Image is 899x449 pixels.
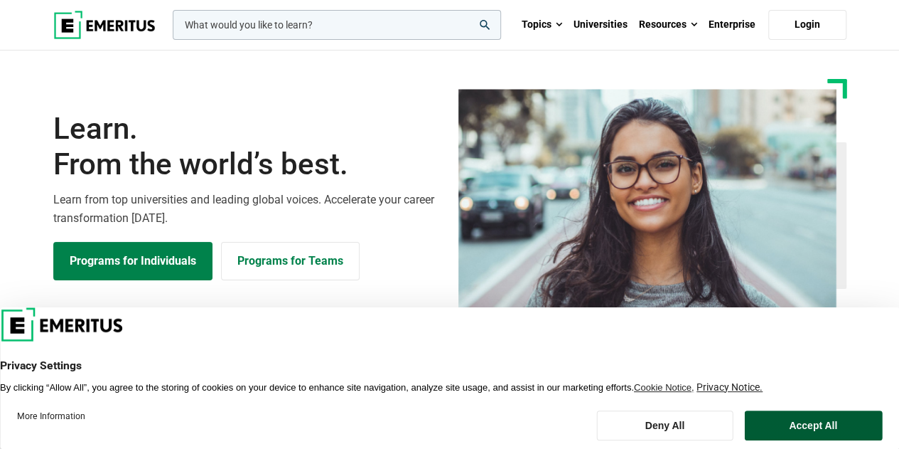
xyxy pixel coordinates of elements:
a: Explore Programs [53,242,212,280]
a: Login [768,10,846,40]
p: Learn from top universities and leading global voices. Accelerate your career transformation [DATE]. [53,191,441,227]
h1: Learn. [53,111,441,183]
span: From the world’s best. [53,147,441,182]
a: Explore for Business [221,242,360,280]
img: Learn from the world's best [458,89,836,312]
input: woocommerce-product-search-field-0 [173,10,501,40]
